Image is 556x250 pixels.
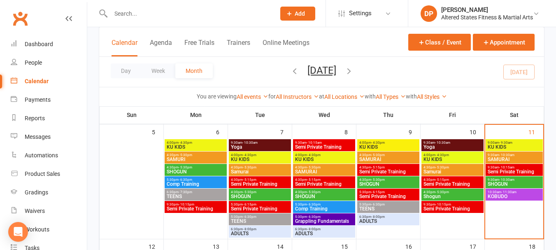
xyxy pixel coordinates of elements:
span: - 5:30pm [179,153,192,157]
a: Reports [11,109,87,128]
span: - 8:00pm [243,227,256,231]
div: People [25,59,42,66]
th: Fri [421,106,485,124]
span: - 9:30am [499,141,512,145]
span: 4:30pm [230,178,289,182]
div: 8 [344,125,356,138]
span: 4:30pm [359,153,418,157]
span: - 10:30am [435,141,450,145]
div: Reports [25,115,45,121]
span: 9:30am [487,166,541,169]
a: People [11,54,87,72]
span: - 10:15am [307,141,322,145]
a: Automations [11,146,87,165]
span: Yoga [423,145,482,150]
span: Comp Training [295,206,354,211]
strong: at [319,93,324,100]
a: Workouts [11,220,87,239]
a: Waivers [11,202,87,220]
button: [DATE] [307,65,336,76]
span: Semi Private Training [423,206,482,211]
span: - 10:15am [499,166,514,169]
th: Thu [356,106,421,124]
span: - 6:15pm [371,190,385,194]
div: Workouts [25,226,49,233]
span: SAMURAI [487,157,541,162]
span: ADULTS [230,231,289,236]
div: Waivers [25,208,45,214]
span: 10:30am [487,190,541,194]
button: Add [280,7,315,21]
span: - 5:30pm [371,178,385,182]
span: - 5:30pm [243,166,256,169]
span: 5:30pm [295,215,354,219]
a: Dashboard [11,35,87,54]
span: - 10:30am [242,141,258,145]
span: 9:30pm [423,203,482,206]
span: - 5:15pm [435,178,449,182]
span: 6:30pm [295,227,354,231]
span: 4:30pm [295,190,354,194]
div: 7 [280,125,292,138]
a: All Styles [417,93,447,100]
span: 4:30pm [166,166,225,169]
button: Free Trials [184,39,214,56]
span: Semi Private Training [230,206,289,211]
a: All Locations [324,93,365,100]
span: SAMURAI [359,157,418,162]
span: - 5:30pm [371,153,385,157]
span: Yoga [230,145,289,150]
span: Semi Private Training [230,182,289,187]
strong: with [365,93,376,100]
span: - 11:30am [501,190,516,194]
th: Sun [100,106,164,124]
span: 5:30pm [295,203,354,206]
span: - 10:15pm [179,203,194,206]
span: - 5:30pm [307,190,321,194]
span: 4:00pm [423,153,482,157]
span: - 5:30pm [435,166,449,169]
span: 9:30am [423,141,482,145]
span: - 6:30pm [307,203,321,206]
span: TEENS [230,219,289,224]
div: DP [421,5,437,22]
span: Semi Private Training [359,169,418,174]
span: KU KIDS [359,145,418,150]
div: 10 [470,125,484,138]
span: - 4:30pm [307,153,321,157]
a: All Types [376,93,406,100]
div: Calendar [25,78,49,84]
div: Altered States Fitness & Martial Arts [441,14,533,21]
span: - 8:00pm [371,215,385,219]
span: SHOGUN [295,194,354,199]
strong: You are viewing [197,93,237,100]
span: 9:30am [487,153,541,157]
strong: with [406,93,417,100]
span: 9:30pm [166,203,225,206]
span: Grappling Fundamentals [295,219,354,224]
button: Online Meetings [263,39,309,56]
div: Payments [25,96,51,103]
th: Wed [292,106,356,124]
button: Agenda [150,39,172,56]
div: 5 [152,125,163,138]
span: 5:30pm [359,203,418,206]
th: Mon [164,106,228,124]
span: 4:30pm [423,190,482,194]
button: Appointment [473,34,535,51]
span: 5:30pm [166,178,225,182]
span: - 6:30pm [307,215,321,219]
span: SHOGUN [487,182,541,187]
span: 9:30am [487,178,541,182]
span: Comp Training [166,182,225,187]
span: - 7:30pm [179,190,192,194]
span: 4:30pm [230,190,289,194]
span: - 6:30pm [243,215,256,219]
span: Samurai [230,169,289,174]
div: Messages [25,133,51,140]
div: Dashboard [25,41,53,47]
span: - 5:30pm [307,166,321,169]
span: - 5:15pm [371,166,385,169]
span: 4:30pm [359,166,418,169]
span: KU KIDS [166,145,225,150]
